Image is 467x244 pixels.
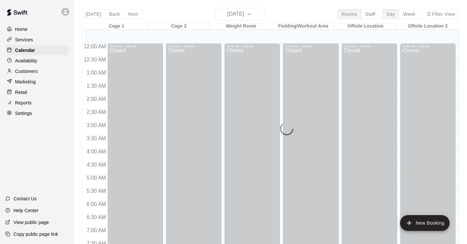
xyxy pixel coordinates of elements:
[85,83,108,89] span: 1:30 AM
[85,23,148,30] div: Cage 1
[13,231,58,237] p: Copy public page link
[15,78,36,85] p: Marketing
[85,201,108,207] span: 6:00 AM
[85,96,108,102] span: 2:00 AM
[85,214,108,220] span: 6:30 AM
[5,24,69,34] a: Home
[5,87,69,97] a: Retail
[85,149,108,154] span: 4:00 AM
[15,100,32,106] p: Reports
[13,207,38,214] p: Help Center
[15,57,37,64] p: Availability
[344,45,395,48] div: 12:00 AM – 2:00 PM
[82,57,108,62] span: 12:30 AM
[210,23,272,30] div: Weight Room
[227,45,278,48] div: 12:00 AM – 2:00 PM
[15,110,32,117] p: Settings
[334,23,397,30] div: Offsite Location
[5,45,69,55] a: Calendar
[148,23,210,30] div: Cage 2
[397,23,459,30] div: Offsite Location 2
[168,45,219,48] div: 12:00 AM – 2:00 PM
[15,89,27,96] p: Retail
[85,136,108,141] span: 3:30 AM
[13,195,37,202] p: Contact Us
[5,77,69,87] a: Marketing
[5,35,69,45] a: Services
[82,44,108,49] span: 12:00 AM
[5,56,69,66] a: Availability
[400,215,450,231] button: add
[85,109,108,115] span: 2:30 AM
[85,122,108,128] span: 3:00 AM
[5,66,69,76] a: Customers
[85,228,108,233] span: 7:00 AM
[272,23,335,30] div: Fielding/Workout Area
[285,45,336,48] div: 12:00 AM – 2:00 PM
[85,175,108,181] span: 5:00 AM
[85,70,108,76] span: 1:00 AM
[15,47,35,54] p: Calendar
[5,98,69,108] a: Reports
[15,26,28,33] p: Home
[13,219,49,226] p: View public page
[85,188,108,194] span: 5:30 AM
[109,45,161,48] div: 12:00 AM – 2:00 PM
[15,36,33,43] p: Services
[5,108,69,118] a: Settings
[402,45,454,48] div: 12:00 AM – 2:00 PM
[15,68,38,75] p: Customers
[85,162,108,167] span: 4:30 AM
